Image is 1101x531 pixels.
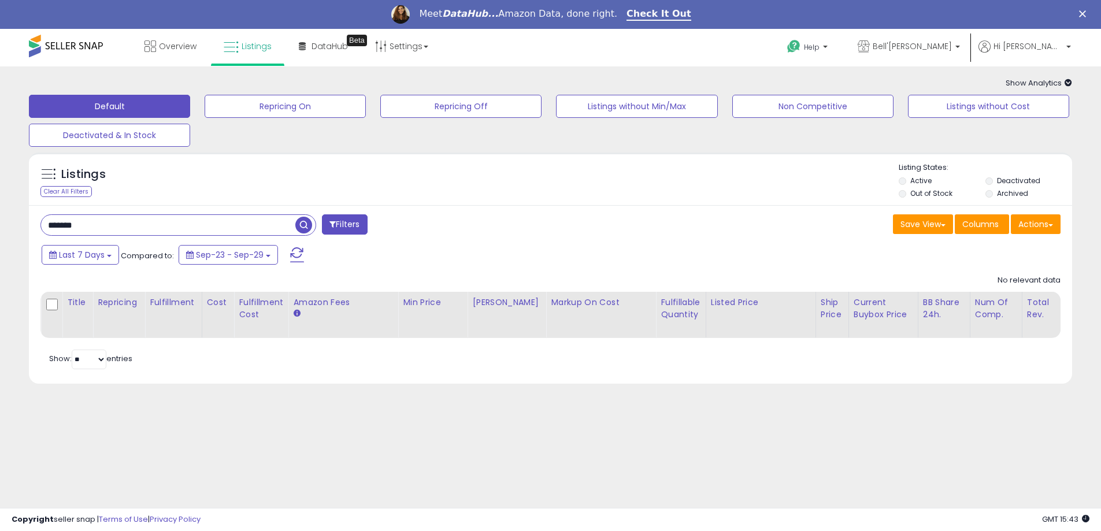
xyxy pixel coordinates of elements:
a: Bell'[PERSON_NAME] [849,29,969,66]
button: Sep-23 - Sep-29 [179,245,278,265]
span: 2025-10-7 15:43 GMT [1042,514,1089,525]
div: Num of Comp. [975,296,1017,321]
div: Listed Price [711,296,811,309]
button: Last 7 Days [42,245,119,265]
div: seller snap | | [12,514,201,525]
a: Check It Out [627,8,691,21]
button: Deactivated & In Stock [29,124,190,147]
label: Archived [997,188,1028,198]
i: DataHub... [442,8,498,19]
div: Repricing [98,296,140,309]
h5: Listings [61,166,106,183]
p: Listing States: [899,162,1072,173]
span: Hi [PERSON_NAME] [994,40,1063,52]
button: Non Competitive [732,95,894,118]
div: Markup on Cost [551,296,651,309]
span: Overview [159,40,197,52]
a: Overview [136,29,205,64]
span: Bell'[PERSON_NAME] [873,40,952,52]
div: Fulfillable Quantity [661,296,700,321]
a: DataHub [290,29,357,64]
a: Settings [366,29,437,64]
div: Cost [207,296,229,309]
div: [PERSON_NAME] [472,296,541,309]
div: BB Share 24h. [923,296,965,321]
div: No relevant data [998,275,1061,286]
div: Amazon Fees [293,296,393,309]
button: Listings without Cost [908,95,1069,118]
button: Listings without Min/Max [556,95,717,118]
div: Fulfillment [150,296,197,309]
button: Repricing On [205,95,366,118]
div: Min Price [403,296,462,309]
div: Current Buybox Price [854,296,913,321]
a: Listings [215,29,280,64]
span: Columns [962,218,999,230]
div: Close [1079,10,1091,17]
label: Active [910,176,932,185]
div: Total Rev. [1027,296,1069,321]
label: Deactivated [997,176,1040,185]
span: Listings [242,40,272,52]
button: Columns [955,214,1009,234]
button: Actions [1011,214,1061,234]
div: Tooltip anchor [347,35,367,46]
div: Fulfillment Cost [239,296,283,321]
button: Save View [893,214,953,234]
div: Clear All Filters [40,186,92,197]
button: Default [29,95,190,118]
a: Hi [PERSON_NAME] [978,40,1071,66]
span: Help [804,42,820,52]
a: Terms of Use [99,514,148,525]
span: Show Analytics [1006,77,1072,88]
th: The percentage added to the cost of goods (COGS) that forms the calculator for Min & Max prices. [546,292,656,338]
div: Title [67,296,88,309]
span: Last 7 Days [59,249,105,261]
a: Help [778,31,839,66]
button: Filters [322,214,367,235]
a: Privacy Policy [150,514,201,525]
div: Ship Price [821,296,844,321]
small: Amazon Fees. [293,309,300,319]
span: Sep-23 - Sep-29 [196,249,264,261]
img: Profile image for Georgie [391,5,410,24]
span: DataHub [312,40,348,52]
strong: Copyright [12,514,54,525]
div: Meet Amazon Data, done right. [419,8,617,20]
label: Out of Stock [910,188,952,198]
span: Compared to: [121,250,174,261]
span: Show: entries [49,353,132,364]
i: Get Help [787,39,801,54]
button: Repricing Off [380,95,542,118]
